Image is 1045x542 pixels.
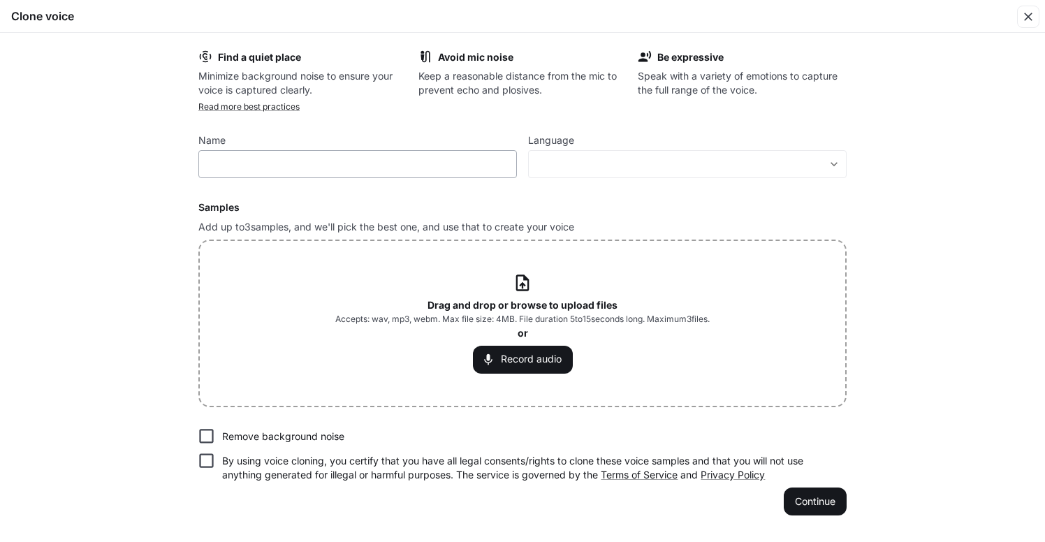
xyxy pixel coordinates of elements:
div: ​ [529,157,846,171]
h6: Samples [198,200,847,214]
a: Terms of Service [601,469,678,481]
button: Continue [784,488,847,515]
p: Add up to 3 samples, and we'll pick the best one, and use that to create your voice [198,220,847,234]
p: Remove background noise [222,430,344,444]
b: Avoid mic noise [438,51,513,63]
span: Accepts: wav, mp3, webm. Max file size: 4MB. File duration 5 to 15 seconds long. Maximum 3 files. [335,312,710,326]
b: Be expressive [657,51,724,63]
p: Keep a reasonable distance from the mic to prevent echo and plosives. [418,69,627,97]
h5: Clone voice [11,8,74,24]
p: By using voice cloning, you certify that you have all legal consents/rights to clone these voice ... [222,454,835,482]
b: or [518,327,528,339]
p: Minimize background noise to ensure your voice is captured clearly. [198,69,407,97]
p: Speak with a variety of emotions to capture the full range of the voice. [638,69,847,97]
a: Privacy Policy [701,469,765,481]
p: Language [528,135,574,145]
button: Record audio [473,346,573,374]
a: Read more best practices [198,101,300,112]
p: Name [198,135,226,145]
b: Find a quiet place [218,51,301,63]
b: Drag and drop or browse to upload files [427,299,617,311]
